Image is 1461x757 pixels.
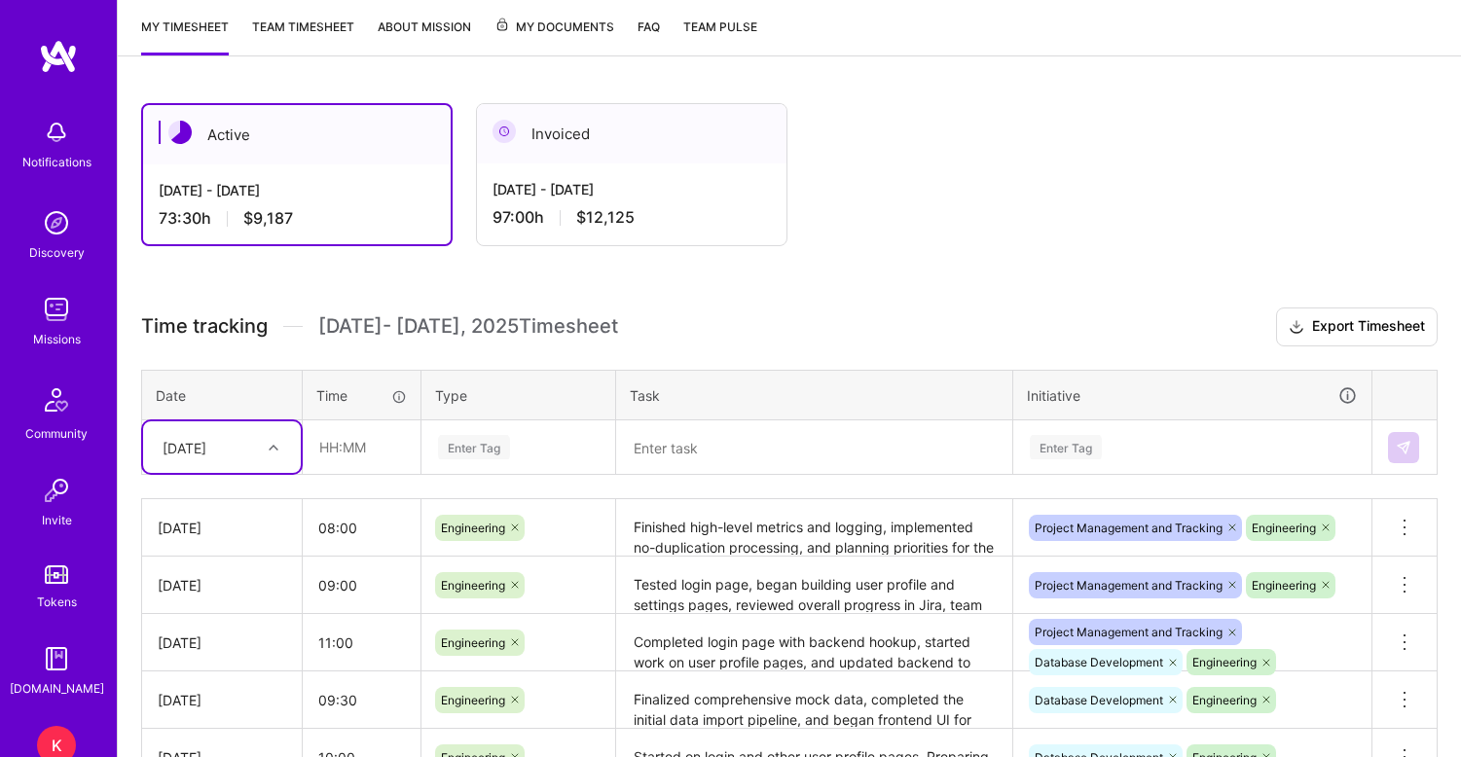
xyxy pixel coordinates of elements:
div: [DATE] [158,518,286,538]
span: Project Management and Tracking [1035,625,1223,639]
span: $9,187 [243,208,293,229]
span: Engineering [441,521,505,535]
div: Time [316,385,407,406]
span: Engineering [441,635,505,650]
input: HH:MM [303,559,420,611]
div: Discovery [29,242,85,263]
a: Team timesheet [252,17,354,55]
span: Engineering [1192,655,1257,669]
img: guide book [37,639,76,678]
span: $12,125 [576,207,635,228]
div: Tokens [37,592,77,612]
th: Task [616,370,1013,420]
button: Export Timesheet [1276,307,1438,346]
span: Engineering [1252,521,1316,535]
input: HH:MM [303,502,420,554]
textarea: Tested login page, began building user profile and settings pages, reviewed overall progress in J... [618,559,1010,612]
i: icon Chevron [269,443,278,452]
span: Engineering [441,578,505,593]
img: teamwork [37,290,76,329]
span: Engineering [441,693,505,707]
div: Initiative [1027,384,1358,407]
input: HH:MM [303,617,420,668]
div: Enter Tag [438,432,510,462]
img: Invite [37,471,76,510]
span: Project Management and Tracking [1035,578,1223,593]
div: Community [25,423,88,444]
img: Submit [1396,440,1411,455]
div: [DATE] - [DATE] [159,180,435,200]
i: icon Download [1289,317,1304,338]
a: About Mission [378,17,471,55]
div: Missions [33,329,81,349]
img: logo [39,39,78,74]
th: Date [142,370,303,420]
img: Active [168,121,192,144]
div: [DATE] [158,690,286,710]
span: Database Development [1035,655,1163,669]
span: Project Management and Tracking [1035,521,1223,535]
img: Community [33,377,80,423]
div: [DATE] [158,575,286,595]
div: [DOMAIN_NAME] [10,678,104,699]
textarea: Finalized comprehensive mock data, completed the initial data import pipeline, and began frontend... [618,673,1010,727]
img: bell [37,113,76,152]
div: Active [143,105,451,164]
img: discovery [37,203,76,242]
div: Notifications [22,152,91,172]
th: Type [421,370,616,420]
div: [DATE] [158,632,286,653]
div: 97:00 h [493,207,771,228]
div: Enter Tag [1030,432,1102,462]
div: [DATE] - [DATE] [493,179,771,199]
span: Team Pulse [683,19,757,34]
textarea: Completed login page with backend hookup, started work on user profile pages, and updated backend... [618,616,1010,669]
input: HH:MM [303,674,420,726]
span: Engineering [1192,693,1257,707]
div: Invite [42,510,72,530]
span: Time tracking [141,314,268,339]
textarea: Finished high-level metrics and logging, implemented no-duplication processing, and planning prio... [618,501,1010,555]
span: Database Development [1035,693,1163,707]
div: [DATE] [163,437,206,457]
span: Engineering [1252,578,1316,593]
a: Team Pulse [683,17,757,55]
img: tokens [45,565,68,584]
a: FAQ [638,17,660,55]
div: 73:30 h [159,208,435,229]
a: My timesheet [141,17,229,55]
img: Invoiced [493,120,516,143]
a: My Documents [494,17,614,55]
div: Invoiced [477,104,786,163]
input: HH:MM [304,421,420,473]
span: My Documents [494,17,614,38]
span: [DATE] - [DATE] , 2025 Timesheet [318,314,618,339]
